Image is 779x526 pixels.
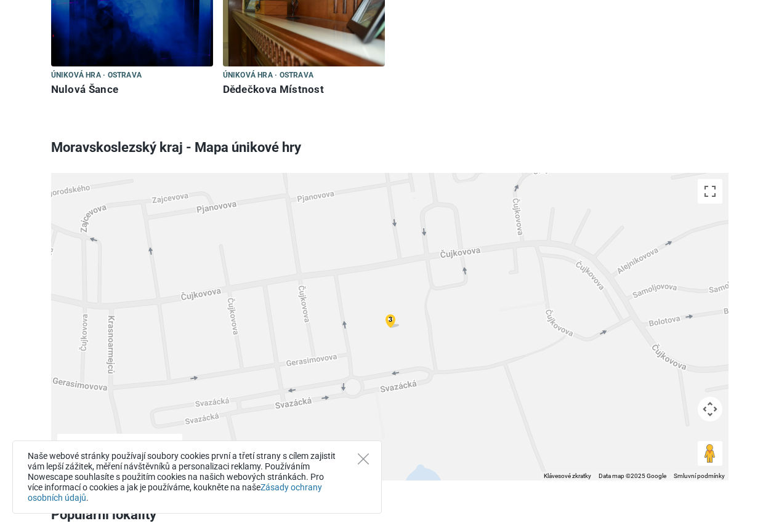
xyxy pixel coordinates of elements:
div: Naše webové stránky používají soubory cookies první a třetí strany s cílem zajistit vám lepší záž... [12,440,382,514]
button: Přetažením panáčka na mapu otevřete Street View [698,441,722,466]
h3: Moravskoslezský kraj - Mapa únikové hry [51,132,729,164]
h6: Dědečkova Místnost [223,83,385,96]
span: Úniková hra · Ostrava [51,69,142,82]
button: Close [358,453,369,464]
button: Ovládání kamery na mapě [698,397,722,421]
div: 3 [383,313,398,327]
a: Smluvní podmínky (otevře se na nové kartě) [674,472,725,479]
span: Data map ©2025 Google [599,472,666,479]
button: Klávesové zkratky [544,472,591,480]
a: Zásady ochrany osobních údajů [28,482,322,503]
img: map-view-ico-yellow.png [385,314,400,329]
span: Úniková hra · Ostrava [223,69,314,82]
button: Zobrazit satelitní snímky [114,434,182,458]
h6: Nulová Šance [51,83,213,96]
button: Zobrazit mapu s ulicemi [57,434,114,458]
button: Přepnout zobrazení na celou obrazovku [698,179,722,204]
